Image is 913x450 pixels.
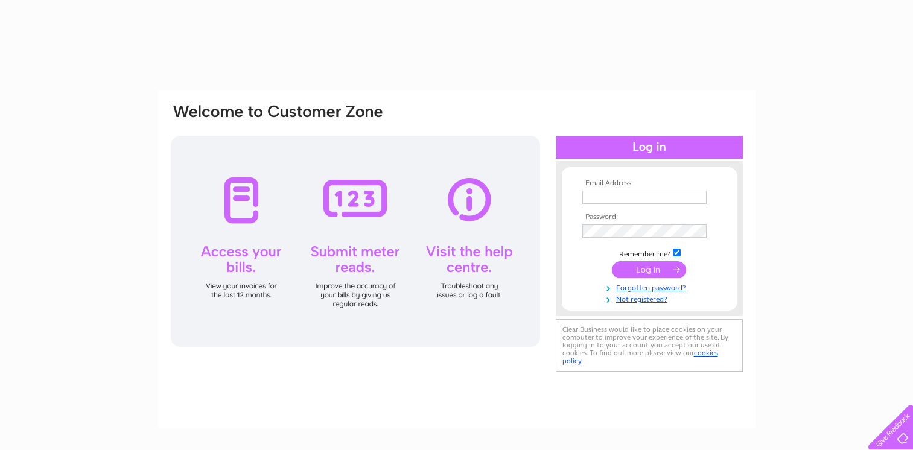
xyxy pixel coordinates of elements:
[612,261,686,278] input: Submit
[582,293,719,304] a: Not registered?
[579,213,719,221] th: Password:
[562,349,718,365] a: cookies policy
[579,247,719,259] td: Remember me?
[556,319,743,372] div: Clear Business would like to place cookies on your computer to improve your experience of the sit...
[579,179,719,188] th: Email Address:
[582,281,719,293] a: Forgotten password?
